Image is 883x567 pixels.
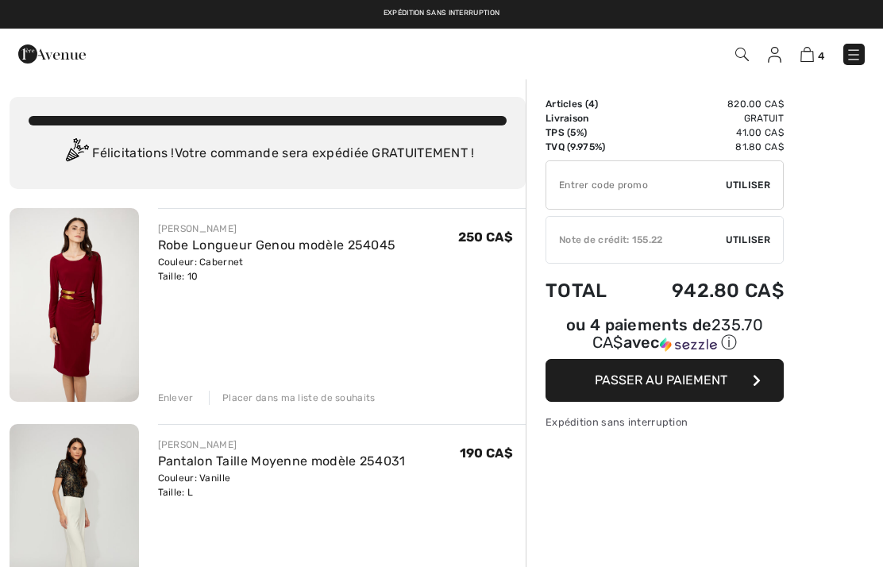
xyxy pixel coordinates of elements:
[546,359,784,402] button: Passer au paiement
[158,453,406,469] a: Pantalon Taille Moyenne modèle 254031
[158,438,406,452] div: [PERSON_NAME]
[546,161,726,209] input: Code promo
[18,45,86,60] a: 1ère Avenue
[726,233,770,247] span: Utiliser
[546,415,784,430] div: Expédition sans interruption
[158,255,396,283] div: Couleur: Cabernet Taille: 10
[10,208,139,402] img: Robe Longueur Genou modèle 254045
[630,111,784,125] td: Gratuit
[735,48,749,61] img: Recherche
[846,47,862,63] img: Menu
[546,125,630,140] td: TPS (5%)
[29,138,507,170] div: Félicitations ! Votre commande sera expédiée GRATUITEMENT !
[818,50,824,62] span: 4
[546,97,630,111] td: Articles ( )
[158,237,396,253] a: Robe Longueur Genou modèle 254045
[800,47,814,62] img: Panier d'achat
[592,315,763,352] span: 235.70 CA$
[630,97,784,111] td: 820.00 CA$
[209,391,376,405] div: Placer dans ma liste de souhaits
[630,125,784,140] td: 41.00 CA$
[18,38,86,70] img: 1ère Avenue
[800,44,824,64] a: 4
[460,445,513,461] span: 190 CA$
[546,318,784,359] div: ou 4 paiements de235.70 CA$avecSezzle Cliquez pour en savoir plus sur Sezzle
[546,264,630,318] td: Total
[158,391,194,405] div: Enlever
[546,111,630,125] td: Livraison
[768,47,781,63] img: Mes infos
[458,229,513,245] span: 250 CA$
[158,222,396,236] div: [PERSON_NAME]
[158,471,406,499] div: Couleur: Vanille Taille: L
[546,140,630,154] td: TVQ (9.975%)
[60,138,92,170] img: Congratulation2.svg
[595,372,727,388] span: Passer au paiement
[546,318,784,353] div: ou 4 paiements de avec
[630,140,784,154] td: 81.80 CA$
[588,98,595,110] span: 4
[660,337,717,352] img: Sezzle
[630,264,784,318] td: 942.80 CA$
[726,178,770,192] span: Utiliser
[546,233,726,247] div: Note de crédit: 155.22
